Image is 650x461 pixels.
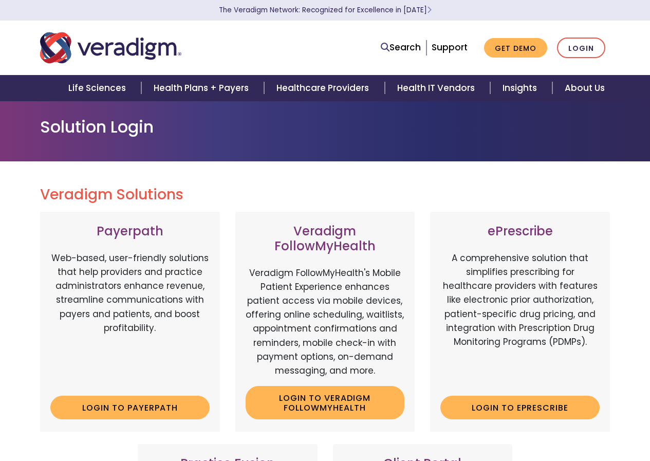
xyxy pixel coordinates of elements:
[246,266,405,378] p: Veradigm FollowMyHealth's Mobile Patient Experience enhances patient access via mobile devices, o...
[141,75,264,101] a: Health Plans + Payers
[440,224,600,239] h3: ePrescribe
[484,38,547,58] a: Get Demo
[246,224,405,254] h3: Veradigm FollowMyHealth
[50,396,210,419] a: Login to Payerpath
[557,38,605,59] a: Login
[427,5,432,15] span: Learn More
[246,386,405,419] a: Login to Veradigm FollowMyHealth
[40,117,610,137] h1: Solution Login
[385,75,490,101] a: Health IT Vendors
[50,251,210,388] p: Web-based, user-friendly solutions that help providers and practice administrators enhance revenu...
[40,186,610,204] h2: Veradigm Solutions
[219,5,432,15] a: The Veradigm Network: Recognized for Excellence in [DATE]Learn More
[490,75,552,101] a: Insights
[381,41,421,54] a: Search
[432,41,468,53] a: Support
[552,75,617,101] a: About Us
[264,75,384,101] a: Healthcare Providers
[440,396,600,419] a: Login to ePrescribe
[56,75,141,101] a: Life Sciences
[40,31,181,65] img: Veradigm logo
[50,224,210,239] h3: Payerpath
[440,251,600,388] p: A comprehensive solution that simplifies prescribing for healthcare providers with features like ...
